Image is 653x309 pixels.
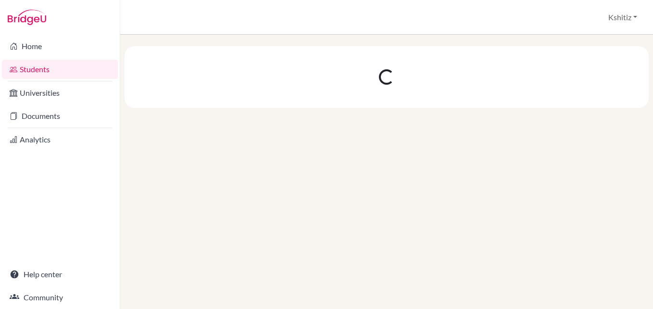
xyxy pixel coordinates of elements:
img: Bridge-U [8,10,46,25]
a: Community [2,288,118,307]
a: Help center [2,265,118,284]
a: Documents [2,106,118,126]
a: Students [2,60,118,79]
a: Analytics [2,130,118,149]
button: Kshitiz [604,8,641,26]
a: Home [2,37,118,56]
a: Universities [2,83,118,103]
